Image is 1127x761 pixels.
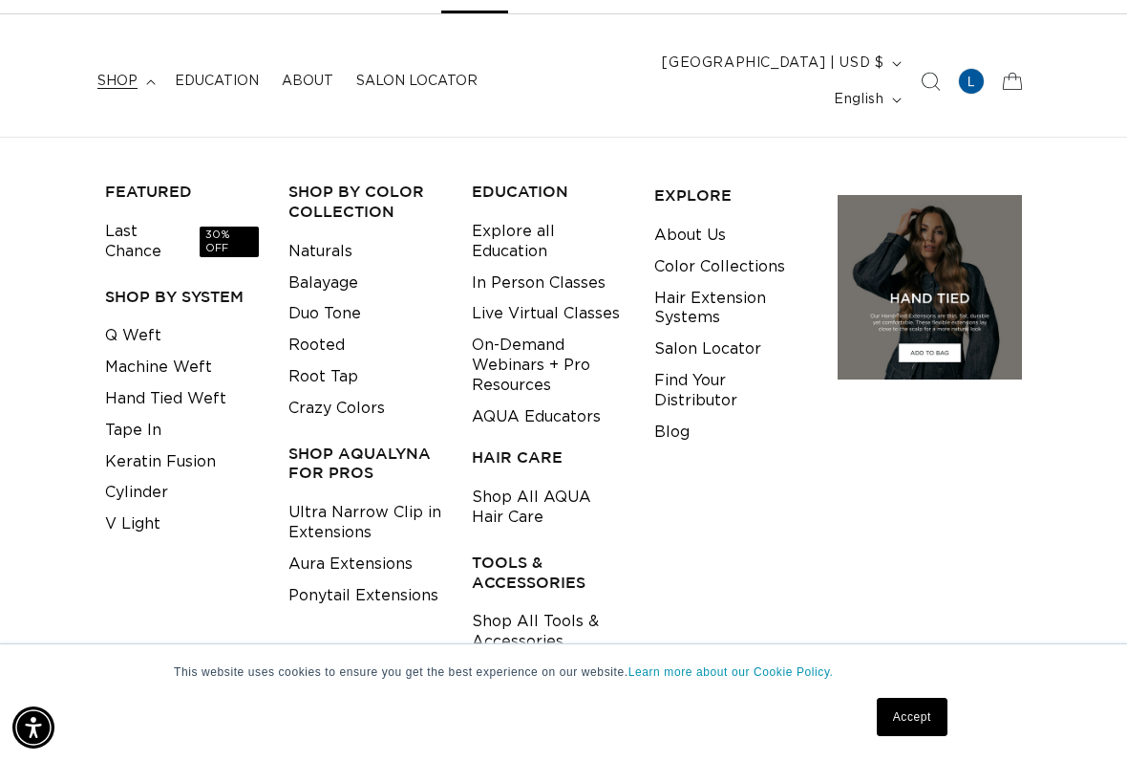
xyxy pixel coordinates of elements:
a: Naturals [288,236,352,268]
a: Rooted [288,330,345,361]
span: Salon Locator [356,73,478,90]
a: About [270,61,345,101]
h3: EXPLORE [654,185,808,206]
span: English [834,90,883,110]
a: Root Tap [288,361,358,393]
a: AQUA Educators [472,402,601,433]
iframe: Chat Widget [1031,669,1127,761]
span: Education [175,73,259,90]
button: [GEOGRAPHIC_DATA] | USD $ [650,45,909,81]
h3: HAIR CARE [472,447,626,467]
a: Shop All AQUA Hair Care [472,482,626,533]
span: shop [97,73,138,90]
summary: shop [86,61,163,101]
a: Blog [654,417,690,448]
a: Find Your Distributor [654,365,808,417]
a: Tape In [105,415,161,446]
summary: Search [909,60,951,102]
h3: Shop by Color Collection [288,182,442,222]
a: Q Weft [105,320,161,352]
a: About Us [654,220,726,251]
a: Salon Locator [345,61,489,101]
span: About [282,73,333,90]
a: Shop All Tools & Accessories [472,606,626,658]
a: Crazy Colors [288,393,385,424]
a: Ponytail Extensions [288,580,438,612]
a: Keratin Fusion [105,446,216,478]
a: Learn more about our Cookie Policy. [628,665,834,679]
a: Education [163,61,270,101]
h3: SHOP BY SYSTEM [105,287,259,307]
a: Explore all Education [472,216,626,268]
a: Salon Locator [654,334,761,365]
h3: TOOLS & ACCESSORIES [472,553,626,593]
button: English [822,81,909,118]
a: Hand Tied Weft [105,383,226,415]
span: [GEOGRAPHIC_DATA] | USD $ [662,54,883,74]
h3: EDUCATION [472,182,626,202]
a: Accept [877,698,947,736]
a: On-Demand Webinars + Pro Resources [472,330,626,401]
div: Accessibility Menu [12,707,54,749]
h3: Shop AquaLyna for Pros [288,444,442,484]
a: V Light [105,509,160,540]
a: Duo Tone [288,298,361,330]
a: Machine Weft [105,352,212,383]
a: Hair Extension Systems [654,283,808,335]
a: Color Collections [654,251,785,283]
a: Cylinder [105,477,168,509]
a: Balayage [288,268,358,299]
a: In Person Classes [472,268,606,299]
a: Last Chance30% OFF [105,216,259,268]
a: Live Virtual Classes [472,298,620,330]
p: This website uses cookies to ensure you get the best experience on our website. [174,663,953,681]
a: Ultra Narrow Clip in Extensions [288,497,442,549]
span: 30% OFF [200,227,259,258]
a: Aura Extensions [288,549,413,580]
h3: FEATURED [105,182,259,202]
